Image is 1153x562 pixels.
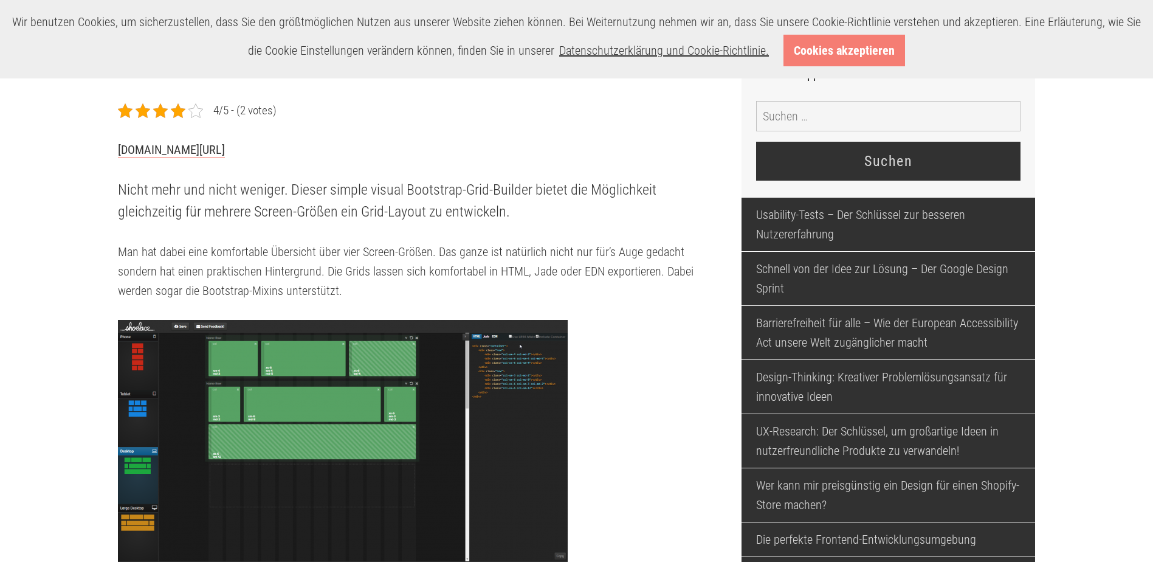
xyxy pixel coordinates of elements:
a: [DOMAIN_NAME][URL] [118,142,225,158]
a: Barrierefreiheit für alle – Wie der European Accessibility Act unsere Welt zugänglicher macht [742,306,1035,359]
a: Datenschutzerklärung und Cookie-Richtlinie. [559,43,769,58]
a: Schnell von der Idee zur Lösung – Der Google Design Sprint [742,252,1035,305]
p: Man hat dabei eine komfortable Übersicht über vier Screen-Größen. Das ganze ist natürlich nicht n... [118,242,724,300]
a: Cookies akzeptieren [783,35,905,66]
a: Usability-Tests – Der Schlüssel zur besseren Nutzererfahrung [742,198,1035,251]
a: Wer kann mir preisgünstig ein Design für einen Shopify-Store machen? [742,468,1035,522]
a: Quick-Tipp [535,64,585,79]
a: [PERSON_NAME] [361,64,441,79]
a: Design [500,64,532,79]
a: Design-Thinking: Kreativer Problemlösungsansatz für innovative Ideen [742,360,1035,414]
input: Suchen [756,142,1020,181]
span: Wir benutzen Cookies, um sicherzustellen, dass Sie den größtmöglichen Nutzen aus unserer Website ... [12,15,1141,58]
strong: Lesezeit: ca. 1 Min. [118,64,212,79]
p: Nicht mehr und nicht weniger. Dieser simple visual Bootstrap-Grid-Builder bietet die Möglichkeit ... [118,179,724,223]
div: 4/5 - (2 votes) [213,101,277,120]
a: Die perfekte Frontend-Entwicklungsumgebung [742,522,1035,557]
a: UX-Research: Der Schlüssel, um großartige Ideen in nutzerfreundliche Produkte zu verwandeln! [742,414,1035,468]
